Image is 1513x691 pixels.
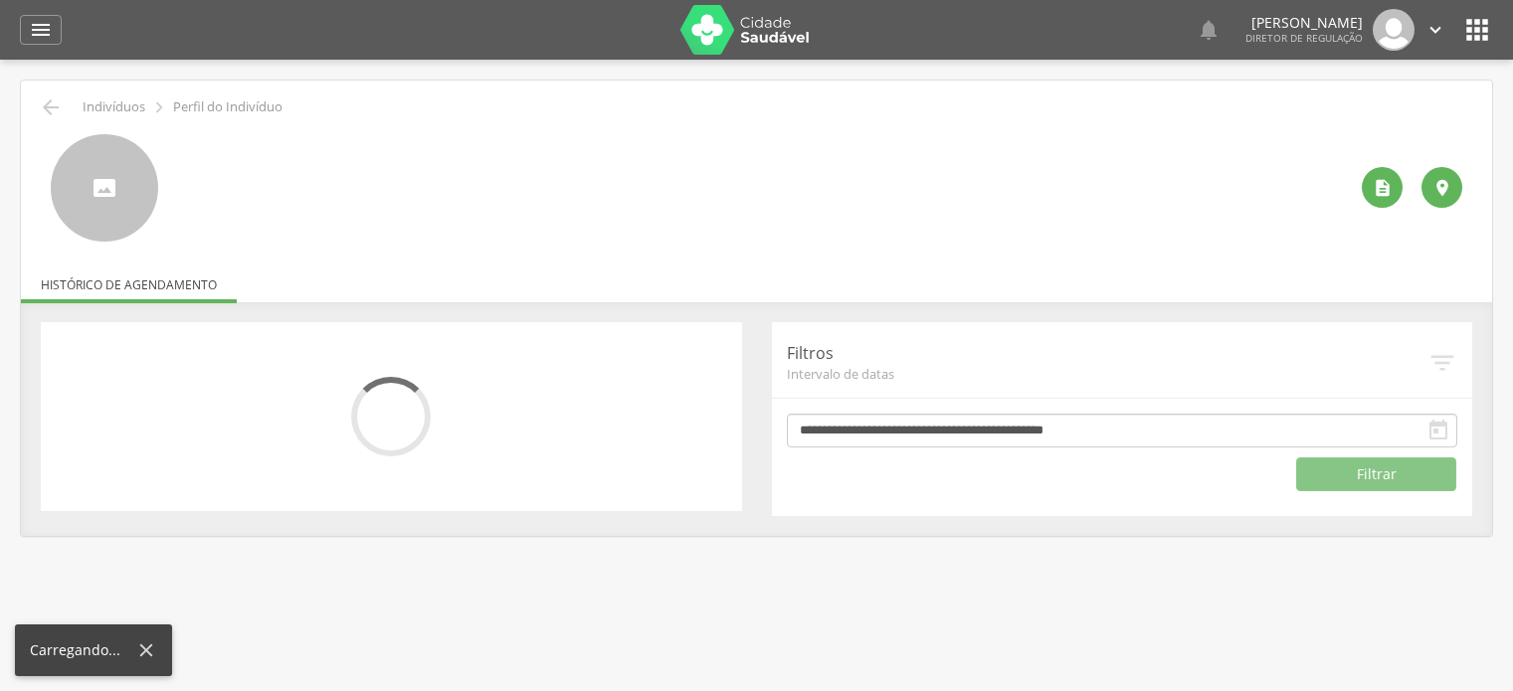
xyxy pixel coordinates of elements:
[30,640,135,660] div: Carregando...
[1427,348,1457,378] i: 
[29,18,53,42] i: 
[1426,419,1450,442] i: 
[1245,31,1363,45] span: Diretor de regulação
[148,96,170,118] i: 
[20,15,62,45] a: 
[173,99,283,115] p: Perfil do Indivíduo
[83,99,145,115] p: Indivíduos
[1424,9,1446,51] a: 
[1432,178,1452,198] i: 
[39,95,63,119] i: Voltar
[1461,14,1493,46] i: 
[1296,457,1456,491] button: Filtrar
[1424,19,1446,41] i: 
[1421,167,1462,208] div: Localização
[1197,18,1221,42] i: 
[1362,167,1403,208] div: Ver histórico de cadastramento
[1245,16,1363,30] p: [PERSON_NAME]
[787,342,1428,365] p: Filtros
[787,365,1428,383] span: Intervalo de datas
[1197,9,1221,51] a: 
[1373,178,1393,198] i: 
